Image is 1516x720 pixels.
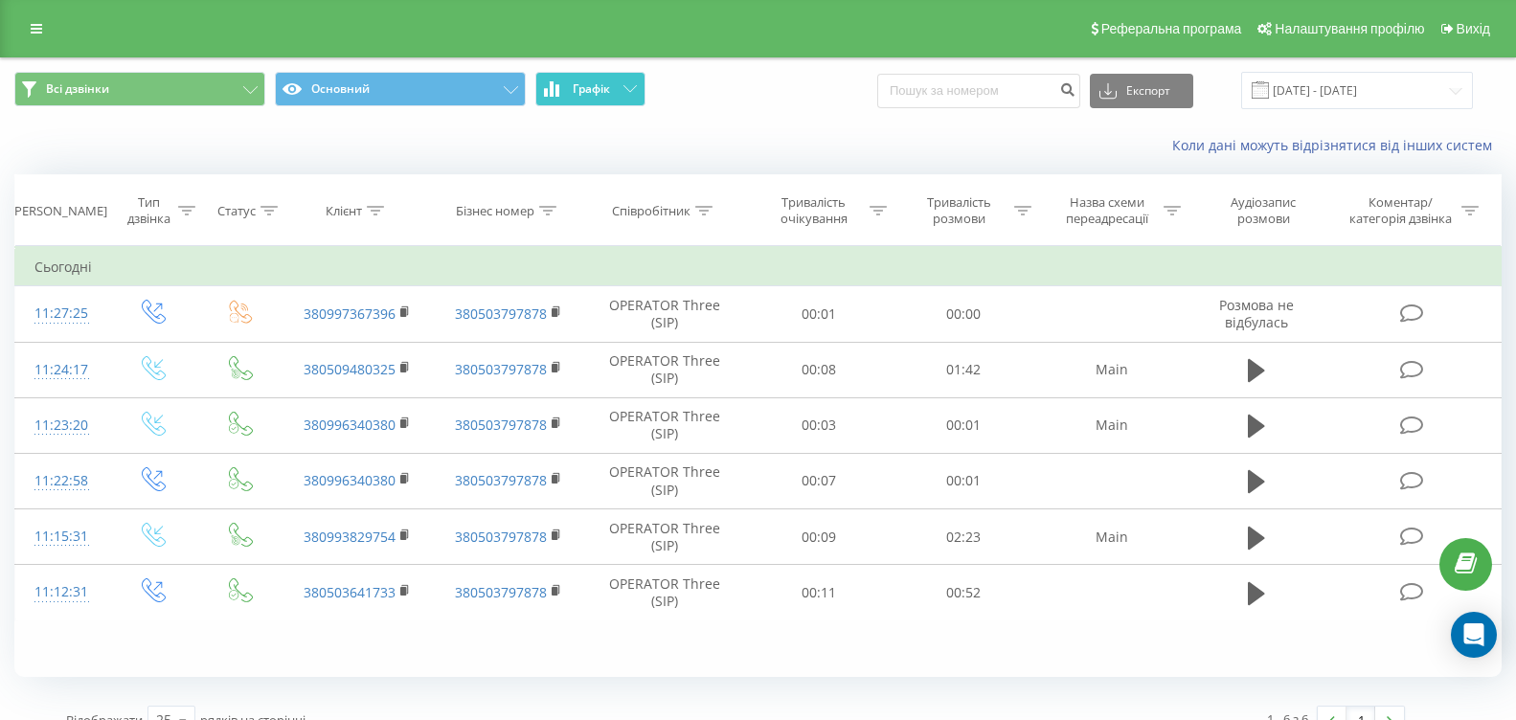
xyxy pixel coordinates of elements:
[877,74,1080,108] input: Пошук за номером
[892,453,1037,508] td: 00:01
[1457,21,1490,36] span: Вихід
[1451,612,1497,658] div: Open Intercom Messenger
[46,81,109,97] span: Всі дзвінки
[455,304,547,323] a: 380503797878
[1036,397,1188,453] td: Main
[34,518,88,555] div: 11:15:31
[124,194,173,227] div: Тип дзвінка
[34,407,88,444] div: 11:23:20
[583,565,746,620] td: OPERATOR Three (SIP)
[1219,296,1294,331] span: Розмова не відбулась
[746,286,892,342] td: 00:01
[34,351,88,389] div: 11:24:17
[1345,194,1457,227] div: Коментар/категорія дзвінка
[455,360,547,378] a: 380503797878
[583,286,746,342] td: OPERATOR Three (SIP)
[583,453,746,508] td: OPERATOR Three (SIP)
[1101,21,1242,36] span: Реферальна програма
[892,565,1037,620] td: 00:52
[456,203,534,219] div: Бізнес номер
[1036,509,1188,565] td: Main
[304,304,396,323] a: 380997367396
[1036,342,1188,397] td: Main
[1172,136,1502,154] a: Коли дані можуть відрізнятися вiд інших систем
[892,509,1037,565] td: 02:23
[746,509,892,565] td: 00:09
[583,509,746,565] td: OPERATOR Three (SIP)
[34,295,88,332] div: 11:27:25
[892,286,1037,342] td: 00:00
[892,342,1037,397] td: 01:42
[612,203,690,219] div: Співробітник
[11,203,107,219] div: [PERSON_NAME]
[583,342,746,397] td: OPERATOR Three (SIP)
[1275,21,1424,36] span: Налаштування профілю
[746,565,892,620] td: 00:11
[1090,74,1193,108] button: Експорт
[326,203,362,219] div: Клієнт
[583,397,746,453] td: OPERATOR Three (SIP)
[763,194,865,227] div: Тривалість очікування
[455,583,547,601] a: 380503797878
[746,342,892,397] td: 00:08
[304,360,396,378] a: 380509480325
[1056,194,1159,227] div: Назва схеми переадресації
[573,82,610,96] span: Графік
[304,528,396,546] a: 380993829754
[535,72,645,106] button: Графік
[455,471,547,489] a: 380503797878
[14,72,265,106] button: Всі дзвінки
[746,397,892,453] td: 00:03
[275,72,526,106] button: Основний
[304,416,396,434] a: 380996340380
[15,248,1502,286] td: Сьогодні
[455,528,547,546] a: 380503797878
[304,471,396,489] a: 380996340380
[304,583,396,601] a: 380503641733
[1205,194,1323,227] div: Аудіозапис розмови
[34,574,88,611] div: 11:12:31
[455,416,547,434] a: 380503797878
[909,194,1010,227] div: Тривалість розмови
[892,397,1037,453] td: 00:01
[34,462,88,500] div: 11:22:58
[746,453,892,508] td: 00:07
[217,203,256,219] div: Статус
